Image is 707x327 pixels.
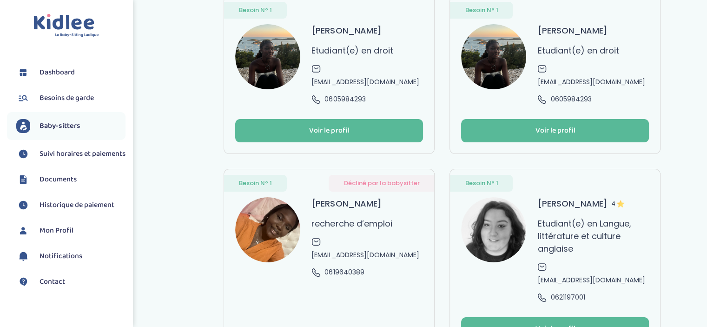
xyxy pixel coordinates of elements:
a: Besoins de garde [16,91,126,105]
p: Etudiant(e) en droit [537,44,619,57]
span: Mon Profil [40,225,73,236]
a: Suivi horaires et paiements [16,147,126,161]
div: Voir le profil [309,126,349,136]
span: Besoin N° 1 [239,179,272,188]
img: contact.svg [16,275,30,289]
span: Suivi horaires et paiements [40,148,126,160]
p: Etudiant(e) en Langue, littérature et culture anglaise [537,217,649,255]
span: Documents [40,174,77,185]
span: [EMAIL_ADDRESS][DOMAIN_NAME] [537,275,645,285]
span: Dashboard [40,67,75,78]
img: documents.svg [16,173,30,187]
h3: [PERSON_NAME] [311,24,381,37]
a: Contact [16,275,126,289]
img: babysitters.svg [16,119,30,133]
img: avatar [461,197,526,262]
a: Notifications [16,249,126,263]
span: Contact [40,276,65,287]
img: dashboard.svg [16,66,30,80]
div: Voir le profil [535,126,575,136]
h3: [PERSON_NAME] [311,197,381,210]
span: 0605984293 [550,94,591,104]
span: Baby-sitters [40,120,80,132]
p: recherche d’emploi [311,217,392,230]
span: 0619640389 [324,267,364,277]
a: Baby-sitters [16,119,126,133]
span: Besoins de garde [40,93,94,104]
span: Besoin N° 1 [465,179,498,188]
h3: [PERSON_NAME] [537,197,624,210]
img: profil.svg [16,224,30,238]
p: Etudiant(e) en droit [311,44,393,57]
a: Historique de paiement [16,198,126,212]
img: notification.svg [16,249,30,263]
img: avatar [235,24,300,89]
img: suivihoraire.svg [16,198,30,212]
button: Voir le profil [461,119,649,142]
img: avatar [235,197,300,262]
span: [EMAIL_ADDRESS][DOMAIN_NAME] [311,77,419,87]
span: Notifications [40,251,82,262]
img: besoin.svg [16,91,30,105]
span: Besoin N° 1 [465,6,498,15]
span: 4 [611,197,624,210]
span: [EMAIL_ADDRESS][DOMAIN_NAME] [311,250,419,260]
span: Décliné par la babysitter [344,179,419,188]
span: 0605984293 [324,94,365,104]
a: Dashboard [16,66,126,80]
img: logo.svg [33,14,99,38]
span: Besoin N° 1 [239,6,272,15]
button: Voir le profil [235,119,423,142]
span: [EMAIL_ADDRESS][DOMAIN_NAME] [537,77,645,87]
h3: [PERSON_NAME] [537,24,607,37]
a: Mon Profil [16,224,126,238]
a: Documents [16,173,126,187]
img: suivihoraire.svg [16,147,30,161]
span: 0621197001 [550,293,585,302]
img: avatar [461,24,526,89]
span: Historique de paiement [40,200,114,211]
